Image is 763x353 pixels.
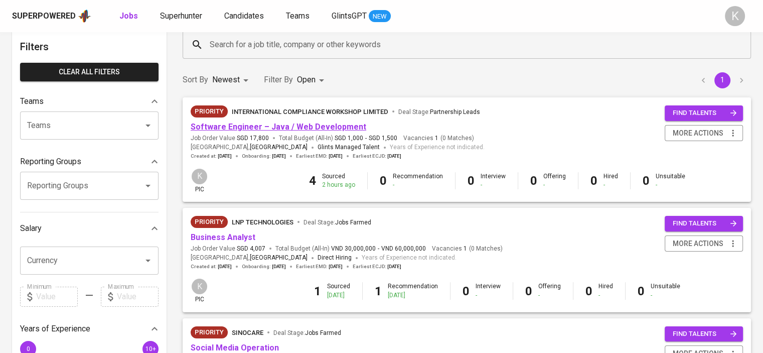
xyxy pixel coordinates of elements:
span: NEW [369,12,391,22]
div: Superpowered [12,11,76,22]
div: - [543,181,566,189]
span: 1 [433,134,438,143]
button: find talents [665,326,743,342]
b: 0 [525,284,532,298]
div: Recommendation [388,282,438,299]
div: K [191,168,208,185]
div: Hired [603,172,618,189]
span: find talents [673,107,737,119]
div: Interview [476,282,501,299]
span: Clear All filters [28,66,150,78]
button: more actions [665,236,743,252]
b: 1 [375,284,382,298]
div: pic [191,278,208,304]
span: [DATE] [387,263,401,270]
button: Open [141,119,155,133]
span: 1 [462,245,467,253]
span: Job Order Value [191,245,265,253]
span: Earliest EMD : [296,153,343,160]
span: Teams [286,11,310,21]
div: - [603,181,618,189]
span: - [365,134,367,143]
div: Open [297,71,328,89]
span: Vacancies ( 0 Matches ) [403,134,474,143]
button: more actions [665,125,743,142]
div: Salary [20,218,159,239]
div: - [651,291,680,300]
p: Salary [20,222,42,234]
b: 0 [463,284,470,298]
div: Offering [543,172,566,189]
span: Deal Stage : [398,108,480,115]
span: Deal Stage : [273,329,341,336]
img: app logo [78,9,91,24]
span: [GEOGRAPHIC_DATA] , [191,253,308,263]
span: SGD 1,000 [335,134,363,143]
span: Onboarding : [242,263,286,270]
span: Jobs Farmed [335,219,371,226]
div: 2 hours ago [322,181,355,189]
span: [DATE] [218,153,232,160]
button: Clear All filters [20,63,159,81]
span: Priority [191,106,228,116]
p: Filter By [264,74,293,86]
b: 0 [638,284,645,298]
div: Unsuitable [656,172,685,189]
span: [DATE] [272,153,286,160]
span: Priority [191,217,228,227]
span: SGD 4,007 [237,245,265,253]
span: Priority [191,327,228,337]
span: Vacancies ( 0 Matches ) [432,245,503,253]
span: [DATE] [387,153,401,160]
nav: pagination navigation [694,72,751,88]
span: Sinocare [232,329,263,336]
span: more actions [673,127,723,140]
span: Years of Experience not indicated. [390,143,485,153]
div: - [476,291,501,300]
input: Value [117,287,159,307]
div: K [191,278,208,295]
b: 0 [643,174,650,188]
span: [DATE] [329,263,343,270]
div: - [393,181,443,189]
span: [DATE] [272,263,286,270]
span: [DATE] [329,153,343,160]
span: Total Budget (All-In) [275,245,426,253]
span: [GEOGRAPHIC_DATA] , [191,143,308,153]
span: SGD 1,500 [369,134,397,143]
span: SGD 17,800 [237,134,269,143]
span: LNP Technologies [232,218,293,226]
span: Years of Experience not indicated. [362,253,456,263]
div: K [725,6,745,26]
span: Open [297,75,316,84]
span: [DATE] [218,263,232,270]
div: New Job received from Demand Team [191,326,228,338]
span: Partnership Leads [430,108,480,115]
div: Sourced [327,282,350,299]
div: - [538,291,561,300]
span: Candidates [224,11,264,21]
div: - [481,181,506,189]
a: Jobs [119,10,140,23]
span: Created at : [191,263,232,270]
b: Jobs [119,11,138,21]
div: New Job received from Demand Team [191,216,228,228]
div: Unsuitable [651,282,680,299]
span: Deal Stage : [303,219,371,226]
span: [GEOGRAPHIC_DATA] [250,253,308,263]
button: page 1 [714,72,730,88]
div: [DATE] [388,291,438,300]
span: - [378,245,379,253]
b: 0 [468,174,475,188]
div: [DATE] [327,291,350,300]
p: Teams [20,95,44,107]
input: Value [36,287,78,307]
div: Offering [538,282,561,299]
span: Superhunter [160,11,202,21]
p: Reporting Groups [20,156,81,168]
div: - [656,181,685,189]
div: Recommendation [393,172,443,189]
a: Superpoweredapp logo [12,9,91,24]
a: Candidates [224,10,266,23]
h6: Filters [20,39,159,55]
